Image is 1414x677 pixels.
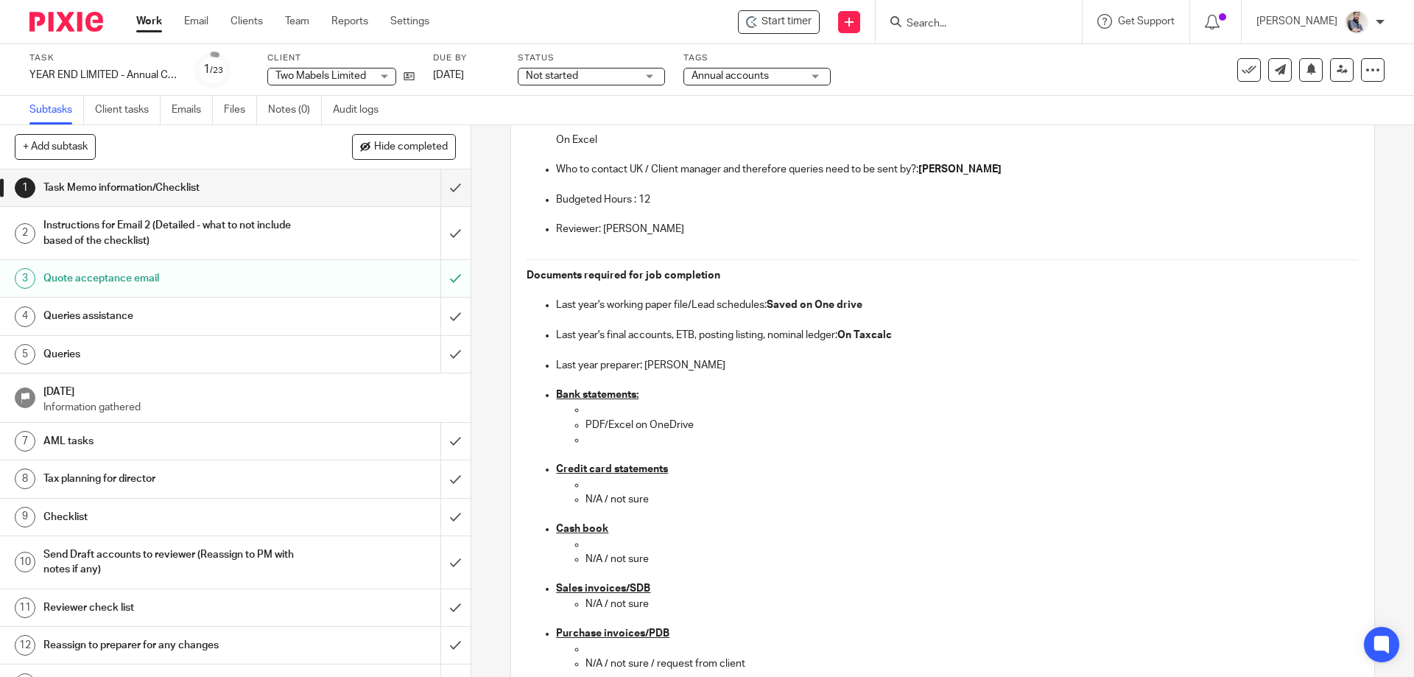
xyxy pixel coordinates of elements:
h1: Task Memo information/Checklist [43,177,298,199]
span: Two Mabels Limited [275,71,366,81]
label: Client [267,52,415,64]
label: Task [29,52,177,64]
p: N/A / not sure [585,597,1358,611]
h1: Checklist [43,506,298,528]
a: Email [184,14,208,29]
img: Pixie%2002.jpg [1345,10,1368,34]
div: 12 [15,635,35,656]
div: 1 [15,178,35,198]
div: 2 [15,223,35,244]
div: 9 [15,507,35,527]
p: N/A / not sure [585,552,1358,566]
a: Files [224,96,257,124]
a: Team [285,14,309,29]
a: Audit logs [333,96,390,124]
u: Sales invoices/SDB [556,583,650,594]
u: Bank statements: [556,390,639,400]
span: Get Support [1118,16,1175,27]
label: Status [518,52,665,64]
p: N/A / not sure [585,492,1358,507]
u: Cash book [556,524,608,534]
h1: AML tasks [43,430,298,452]
p: PDF/Excel on OneDrive [585,418,1358,432]
h1: Tax planning for director [43,468,298,490]
strong: On Taxcalc [837,330,892,340]
p: Reviewer: [PERSON_NAME] [556,222,1358,236]
div: Two Mabels Limited - YEAR END LIMITED - Annual COMPANY accounts and CT600 return [738,10,820,34]
div: 10 [15,552,35,572]
h1: Reassign to preparer for any changes [43,634,298,656]
h1: Send Draft accounts to reviewer (Reassign to PM with notes if any) [43,544,298,581]
small: /23 [210,66,223,74]
a: Reports [331,14,368,29]
div: 1 [203,61,223,78]
h1: Quote acceptance email [43,267,298,290]
a: Client tasks [95,96,161,124]
div: YEAR END LIMITED - Annual COMPANY accounts and CT600 return [29,68,177,83]
strong: Documents required for job completion [527,270,720,281]
u: Purchase invoices/PDB [556,628,669,639]
span: Annual accounts [692,71,769,81]
a: Clients [231,14,263,29]
u: Credit card statements [556,464,668,474]
p: Last year's final accounts, ETB, posting listing, nominal ledger: [556,328,1358,343]
p: Last year preparer: [PERSON_NAME] [556,358,1358,373]
img: Pixie [29,12,103,32]
div: 3 [15,268,35,289]
strong: Saved on One drive [767,300,862,310]
button: Hide completed [352,134,456,159]
a: Subtasks [29,96,84,124]
div: 5 [15,344,35,365]
p: On Excel [556,133,1358,147]
h1: Queries [43,343,298,365]
a: Work [136,14,162,29]
p: [PERSON_NAME] [1256,14,1337,29]
p: N/A / not sure / request from client [585,656,1358,671]
strong: [PERSON_NAME] [918,164,1002,175]
h1: Instructions for Email 2 (Detailed - what to not include based of the checklist) [43,214,298,252]
div: 7 [15,431,35,452]
span: Not started [526,71,578,81]
input: Search [905,18,1038,31]
h1: [DATE] [43,381,456,399]
div: 4 [15,306,35,327]
label: Due by [433,52,499,64]
a: Notes (0) [268,96,322,124]
p: Information gathered [43,400,456,415]
a: Settings [390,14,429,29]
p: Who to contact UK / Client manager and therefore queries need to be sent by?: [556,162,1358,177]
p: Budgeted Hours : 12 [556,192,1358,207]
a: Emails [172,96,213,124]
span: [DATE] [433,70,464,80]
label: Tags [683,52,831,64]
div: 8 [15,469,35,489]
span: Start timer [761,14,812,29]
span: Hide completed [374,141,448,153]
h1: Queries assistance [43,305,298,327]
div: 11 [15,597,35,618]
p: Last year's working paper file/Lead schedules: [556,298,1358,312]
button: + Add subtask [15,134,96,159]
h1: Reviewer check list [43,597,298,619]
